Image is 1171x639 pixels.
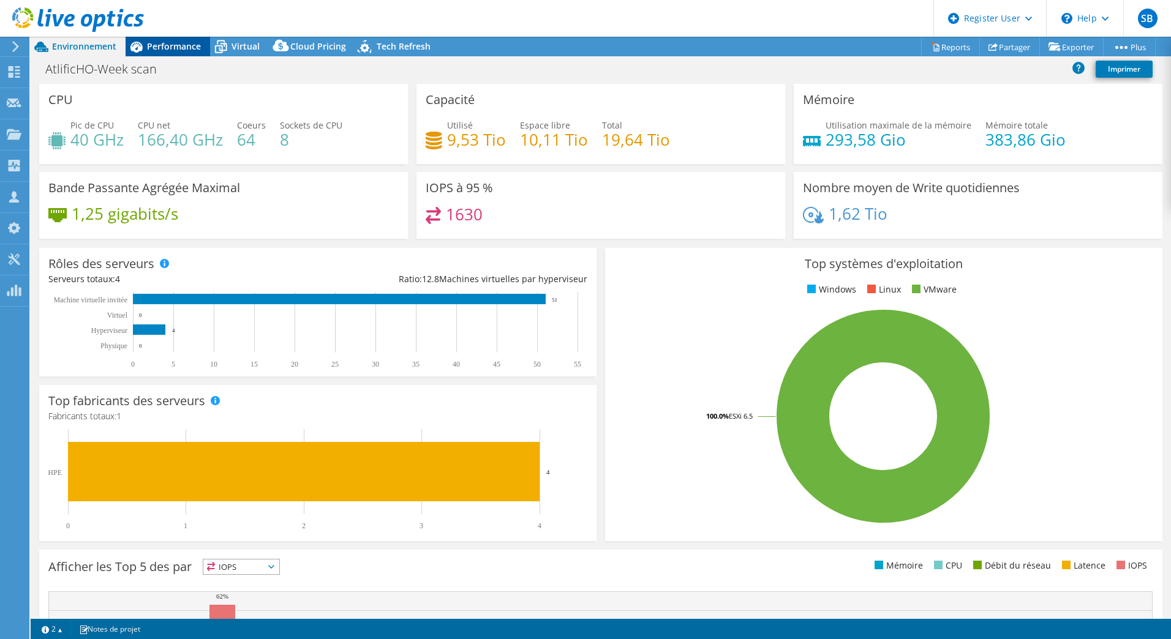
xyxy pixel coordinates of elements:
[921,37,980,56] a: Reports
[53,296,127,304] tspan: Machine virtuelle invitée
[829,207,887,220] h4: 1,62 Tio
[1138,9,1158,28] span: SB
[985,133,1066,146] h4: 383,86 Gio
[538,521,541,530] text: 4
[48,409,587,423] h4: Fabricants totaux:
[280,133,342,146] h4: 8
[70,133,124,146] h4: 40 GHz
[138,133,223,146] h4: 166,40 GHz
[203,559,279,574] span: IOPS
[426,181,493,195] h3: IOPS à 95 %
[493,360,500,368] text: 45
[826,119,971,131] span: Utilisation maximale de la mémoire
[1096,61,1153,78] a: Imprimer
[147,40,201,52] span: Performance
[70,621,149,637] a: Notes de projet
[729,411,753,420] tspan: ESXi 6.5
[447,119,473,131] span: Utilisé
[533,360,541,368] text: 50
[377,40,431,52] span: Tech Refresh
[184,521,187,530] text: 1
[291,360,298,368] text: 20
[216,592,228,600] text: 62%
[1039,37,1104,56] a: Exporter
[520,133,588,146] h4: 10,11 Tio
[48,257,154,271] h3: Rôles des serveurs
[803,181,1020,195] h3: Nombre moyen de Write quotidiennes
[115,273,120,285] span: 4
[447,133,506,146] h4: 9,53 Tio
[909,283,957,296] li: VMware
[372,360,379,368] text: 30
[70,119,114,131] span: Pic de CPU
[48,468,62,477] text: HPE
[602,119,622,131] span: Total
[131,360,135,368] text: 0
[446,207,483,221] h4: 1630
[1113,559,1147,572] li: IOPS
[706,411,729,420] tspan: 100.0%
[250,360,258,368] text: 15
[138,119,170,131] span: CPU net
[872,559,923,572] li: Mémoire
[100,342,127,350] text: Physique
[72,207,178,220] h4: 1,25 gigabits/s
[614,257,1153,271] h3: Top systèmes d'exploitation
[66,521,70,530] text: 0
[48,93,73,106] h3: CPU
[985,119,1048,131] span: Mémoire totale
[574,360,581,368] text: 55
[1059,559,1105,572] li: Latence
[237,119,266,131] span: Coeurs
[171,360,175,368] text: 5
[426,93,475,106] h3: Capacité
[826,133,971,146] h4: 293,58 Gio
[970,559,1051,572] li: Débit du réseau
[979,37,1040,56] a: Partager
[91,326,127,335] text: Hyperviseur
[33,621,71,637] a: 2
[48,394,205,408] h3: Top fabricants des serveurs
[139,343,142,349] text: 0
[48,181,240,195] h3: Bande Passante Agrégée Maximal
[803,93,854,106] h3: Mémoire
[172,327,175,334] text: 4
[139,312,142,318] text: 0
[420,521,423,530] text: 3
[422,273,439,285] span: 12.8
[40,62,176,76] h1: AtlificHO-Week scan
[602,133,670,146] h4: 19,64 Tio
[931,559,962,572] li: CPU
[864,283,901,296] li: Linux
[331,360,339,368] text: 25
[48,272,318,286] div: Serveurs totaux:
[210,360,217,368] text: 10
[318,272,587,286] div: Ratio: Machines virtuelles par hyperviseur
[232,40,260,52] span: Virtual
[804,283,856,296] li: Windows
[453,360,460,368] text: 40
[290,40,346,52] span: Cloud Pricing
[107,311,128,319] text: Virtuel
[302,521,306,530] text: 2
[116,410,121,422] span: 1
[1061,13,1072,24] svg: \n
[412,360,420,368] text: 35
[520,119,570,131] span: Espace libre
[552,297,557,303] text: 51
[280,119,342,131] span: Sockets de CPU
[1103,37,1156,56] a: Plus
[546,468,550,476] text: 4
[52,40,116,52] span: Environnement
[237,133,266,146] h4: 64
